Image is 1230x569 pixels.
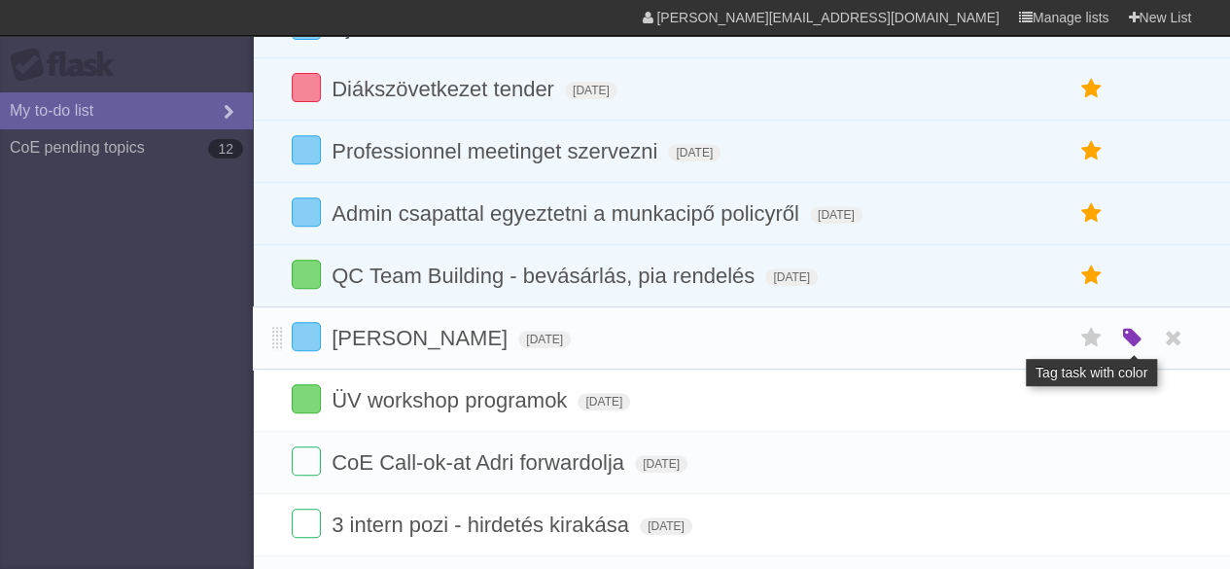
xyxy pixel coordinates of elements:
span: [DATE] [668,144,720,161]
label: Done [292,322,321,351]
label: Star task [1072,73,1109,105]
label: Done [292,197,321,227]
label: Done [292,73,321,102]
span: [DATE] [640,517,692,535]
span: [PERSON_NAME] [332,326,512,350]
label: Done [292,384,321,413]
span: 3 intern pozi - hirdetés kirakása [332,513,634,537]
label: Done [292,135,321,164]
span: CoE Call-ok-at Adri forwardolja [332,450,629,475]
label: Done [292,446,321,476]
label: Done [292,509,321,538]
span: [DATE] [518,331,571,348]
span: Professionnel meetinget szervezni [332,139,662,163]
span: Diákszövetkezet tender [332,77,559,101]
div: Flask [10,48,126,83]
span: ÜV workshop programok [332,388,572,412]
label: Done [292,260,321,289]
span: QC Team Building - bevásárlás, pia rendelés [332,264,759,288]
label: Star task [1072,135,1109,167]
label: Star task [1072,260,1109,292]
span: [DATE] [635,455,687,473]
b: 12 [208,139,243,159]
span: Admin csapattal egyeztetni a munkacipő policyről [332,201,804,226]
span: [DATE] [765,268,818,286]
label: Star task [1072,322,1109,354]
span: [DATE] [565,82,617,99]
span: [DATE] [810,206,862,224]
label: Star task [1072,197,1109,230]
span: [DATE] [578,393,630,410]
